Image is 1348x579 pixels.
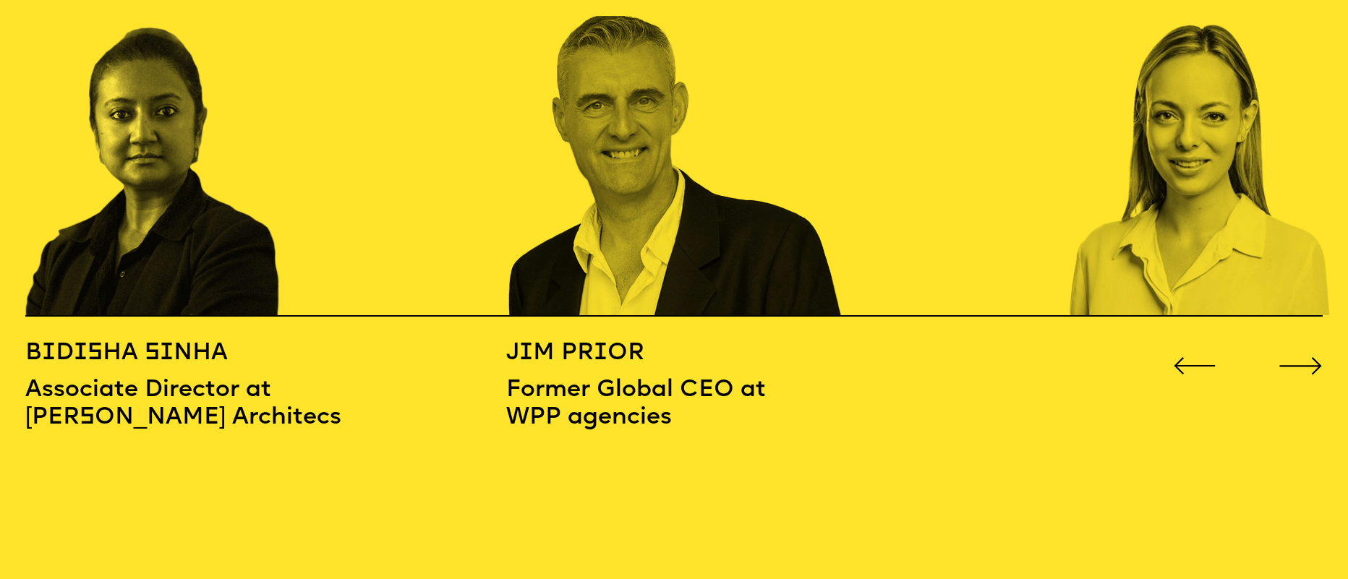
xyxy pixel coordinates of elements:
[519,342,533,365] span: i
[25,338,506,369] p: B d sha S nha
[1279,351,1323,369] button: Go to next slide
[42,342,56,365] span: i
[160,342,174,365] span: i
[506,338,1072,369] p: J m Pr or
[1172,351,1216,369] button: Go to previous slide
[506,369,1072,432] p: Former Global CEO at WPP agencies
[25,369,506,432] p: Associate Director at [PERSON_NAME] Architecs
[594,342,607,365] span: i
[74,342,88,365] span: i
